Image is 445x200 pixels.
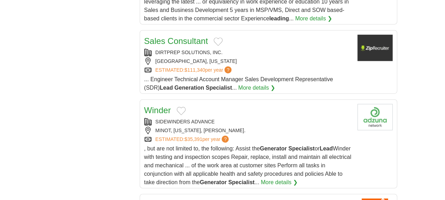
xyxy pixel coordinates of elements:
[357,35,393,61] img: Company logo
[144,127,352,134] div: MINOT, [US_STATE], [PERSON_NAME].
[222,136,229,143] span: ?
[177,107,186,115] button: Add to favorite jobs
[144,118,352,125] div: SIDEWINDERS ADVANCE
[288,146,314,151] strong: Specialist
[184,136,202,142] span: $35,391
[260,146,287,151] strong: Generator
[144,76,333,91] span: ... Engineer Technical Account Manager Sales Development Representative (SDR) ...
[261,178,298,187] a: More details ❯
[144,146,351,185] span: , but are not limited to, the following: Assist the or Winder with testing and inspection scopes ...
[144,105,171,115] a: Winder
[144,58,352,65] div: [GEOGRAPHIC_DATA], [US_STATE]
[238,84,275,92] a: More details ❯
[206,85,232,91] strong: Specialist
[144,49,352,56] div: DIRTPREP SOLUTIONS, INC.
[319,146,332,151] strong: Lead
[155,136,230,143] a: ESTIMATED:$35,391per year?
[155,66,233,74] a: ESTIMATED:$111,340per year?
[228,179,255,185] strong: Specialist
[224,66,231,73] span: ?
[174,85,204,91] strong: Generation
[160,85,173,91] strong: Lead
[269,15,289,21] strong: leading
[184,67,205,73] span: $111,340
[295,14,332,23] a: More details ❯
[357,104,393,130] img: Company logo
[214,38,223,46] button: Add to favorite jobs
[144,36,208,46] a: Sales Consultant
[200,179,227,185] strong: Generator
